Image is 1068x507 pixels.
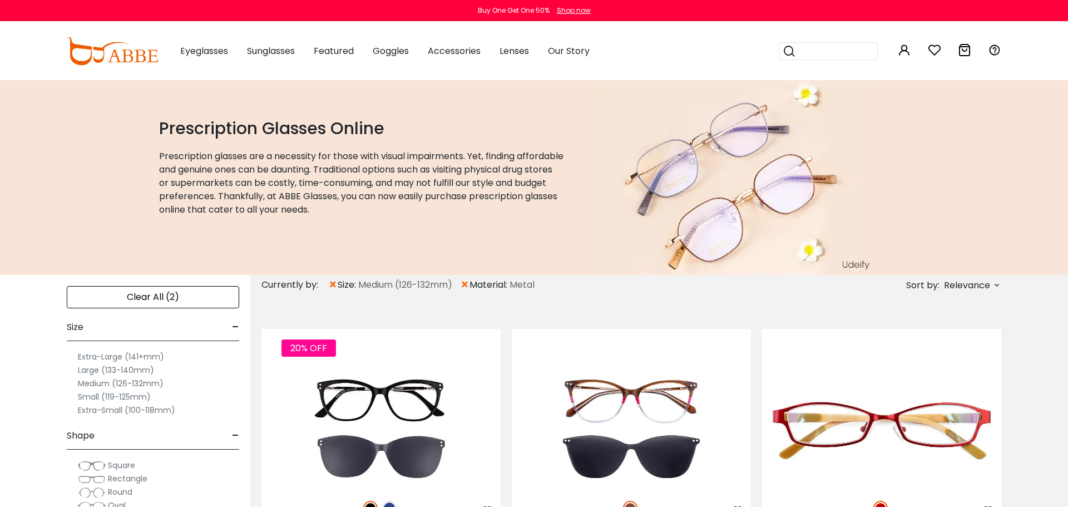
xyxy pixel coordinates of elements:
[478,6,550,16] div: Buy One Get One 50%
[906,279,940,292] span: Sort by:
[460,275,469,295] span: ×
[108,473,147,484] span: Rectangle
[78,474,106,485] img: Rectangle.png
[500,45,529,57] span: Lenses
[78,363,154,377] label: Large (133-140mm)
[78,390,151,403] label: Small (119-125mm)
[78,487,106,498] img: Round.png
[328,275,338,295] span: ×
[512,369,751,489] img: Brown Shotable - Acetate,Metal ,clip on
[67,422,95,449] span: Shape
[247,45,295,57] span: Sunglasses
[314,45,354,57] span: Featured
[78,460,106,471] img: Square.png
[557,6,591,16] div: Shop now
[548,45,590,57] span: Our Story
[108,460,135,471] span: Square
[338,278,358,292] span: size:
[159,150,564,216] p: Prescription glasses are a necessity for those with visual impairments. Yet, finding affordable a...
[232,314,239,341] span: -
[232,422,239,449] span: -
[428,45,481,57] span: Accessories
[358,278,452,292] span: Medium (126-132mm)
[67,314,83,341] span: Size
[762,369,1001,489] img: Red Mesilike - Acetate,Metal ,Adjust Nose Pads
[67,286,239,308] div: Clear All (2)
[261,275,328,295] div: Currently by:
[180,45,228,57] span: Eyeglasses
[78,377,164,390] label: Medium (126-132mm)
[78,403,175,417] label: Extra-Small (100-118mm)
[261,369,501,489] img: Black Regionent - Acetate,Metal ,clip on
[373,45,409,57] span: Goggles
[78,350,164,363] label: Extra-Large (141+mm)
[592,80,874,275] img: prescription glasses online
[551,6,591,15] a: Shop now
[510,278,535,292] span: Metal
[281,339,336,357] span: 20% OFF
[159,119,564,139] h1: Prescription Glasses Online
[944,275,990,296] span: Relevance
[108,486,132,498] span: Round
[67,37,158,65] img: abbeglasses.com
[469,278,510,292] span: material:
